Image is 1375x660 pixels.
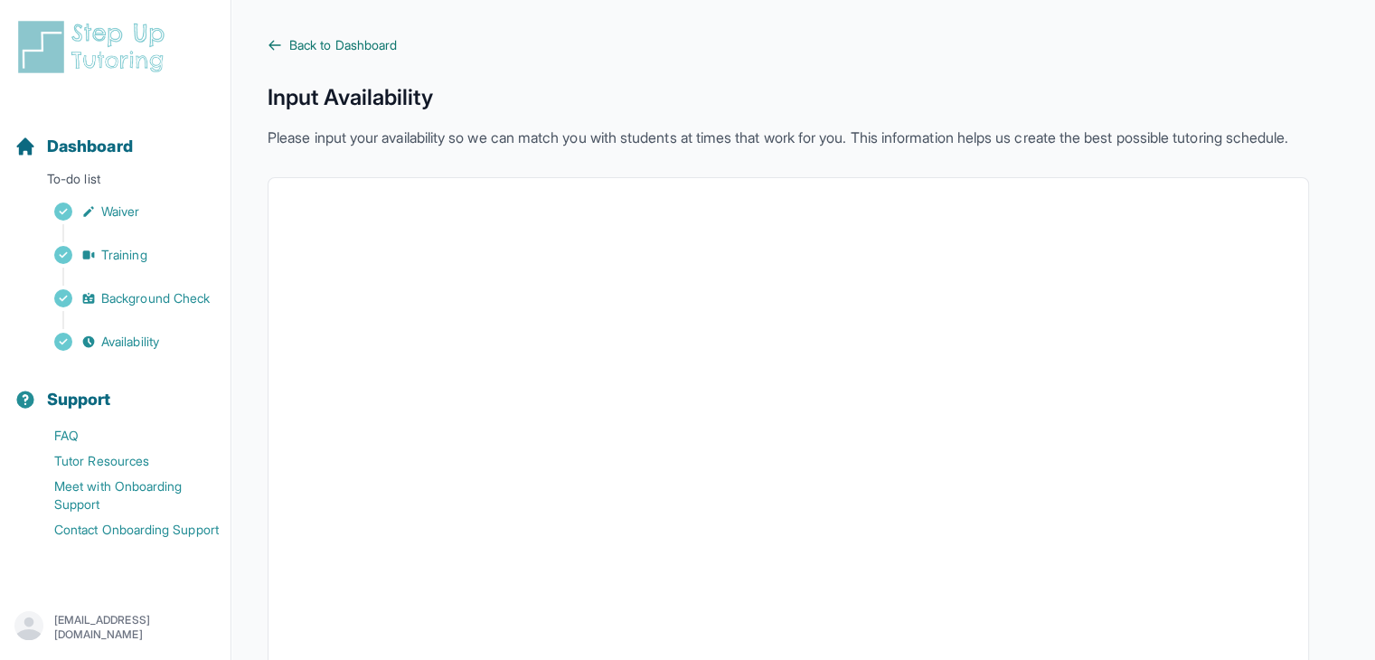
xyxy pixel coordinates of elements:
[7,358,223,420] button: Support
[14,18,175,76] img: logo
[268,127,1309,148] p: Please input your availability so we can match you with students at times that work for you. This...
[7,105,223,166] button: Dashboard
[14,448,231,474] a: Tutor Resources
[14,242,231,268] a: Training
[54,613,216,642] p: [EMAIL_ADDRESS][DOMAIN_NAME]
[47,387,111,412] span: Support
[14,329,231,354] a: Availability
[14,199,231,224] a: Waiver
[268,36,1309,54] a: Back to Dashboard
[101,333,159,351] span: Availability
[14,474,231,517] a: Meet with Onboarding Support
[14,134,133,159] a: Dashboard
[289,36,397,54] span: Back to Dashboard
[14,286,231,311] a: Background Check
[101,246,147,264] span: Training
[14,423,231,448] a: FAQ
[268,83,1309,112] h1: Input Availability
[101,203,139,221] span: Waiver
[14,517,231,542] a: Contact Onboarding Support
[101,289,210,307] span: Background Check
[7,170,223,195] p: To-do list
[14,611,216,644] button: [EMAIL_ADDRESS][DOMAIN_NAME]
[47,134,133,159] span: Dashboard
